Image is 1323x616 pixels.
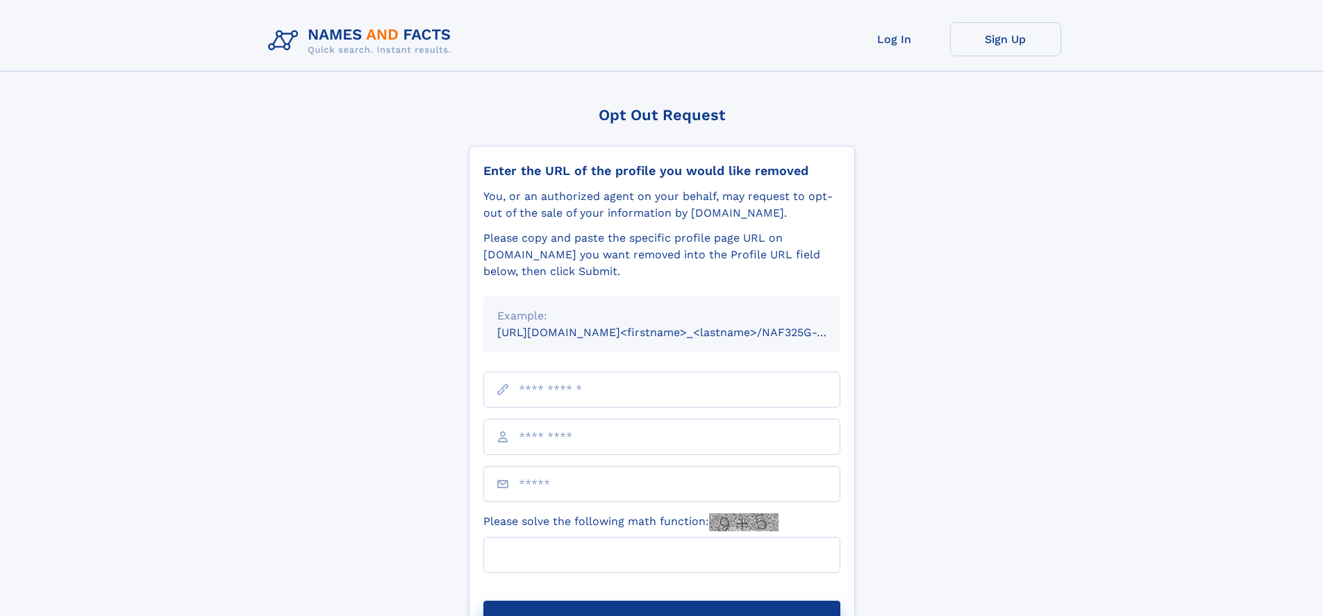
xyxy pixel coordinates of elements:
[839,22,950,56] a: Log In
[483,163,840,178] div: Enter the URL of the profile you would like removed
[950,22,1061,56] a: Sign Up
[483,513,779,531] label: Please solve the following math function:
[497,326,867,339] small: [URL][DOMAIN_NAME]<firstname>_<lastname>/NAF325G-xxxxxxxx
[263,22,463,60] img: Logo Names and Facts
[497,308,826,324] div: Example:
[469,106,855,124] div: Opt Out Request
[483,188,840,222] div: You, or an authorized agent on your behalf, may request to opt-out of the sale of your informatio...
[483,230,840,280] div: Please copy and paste the specific profile page URL on [DOMAIN_NAME] you want removed into the Pr...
